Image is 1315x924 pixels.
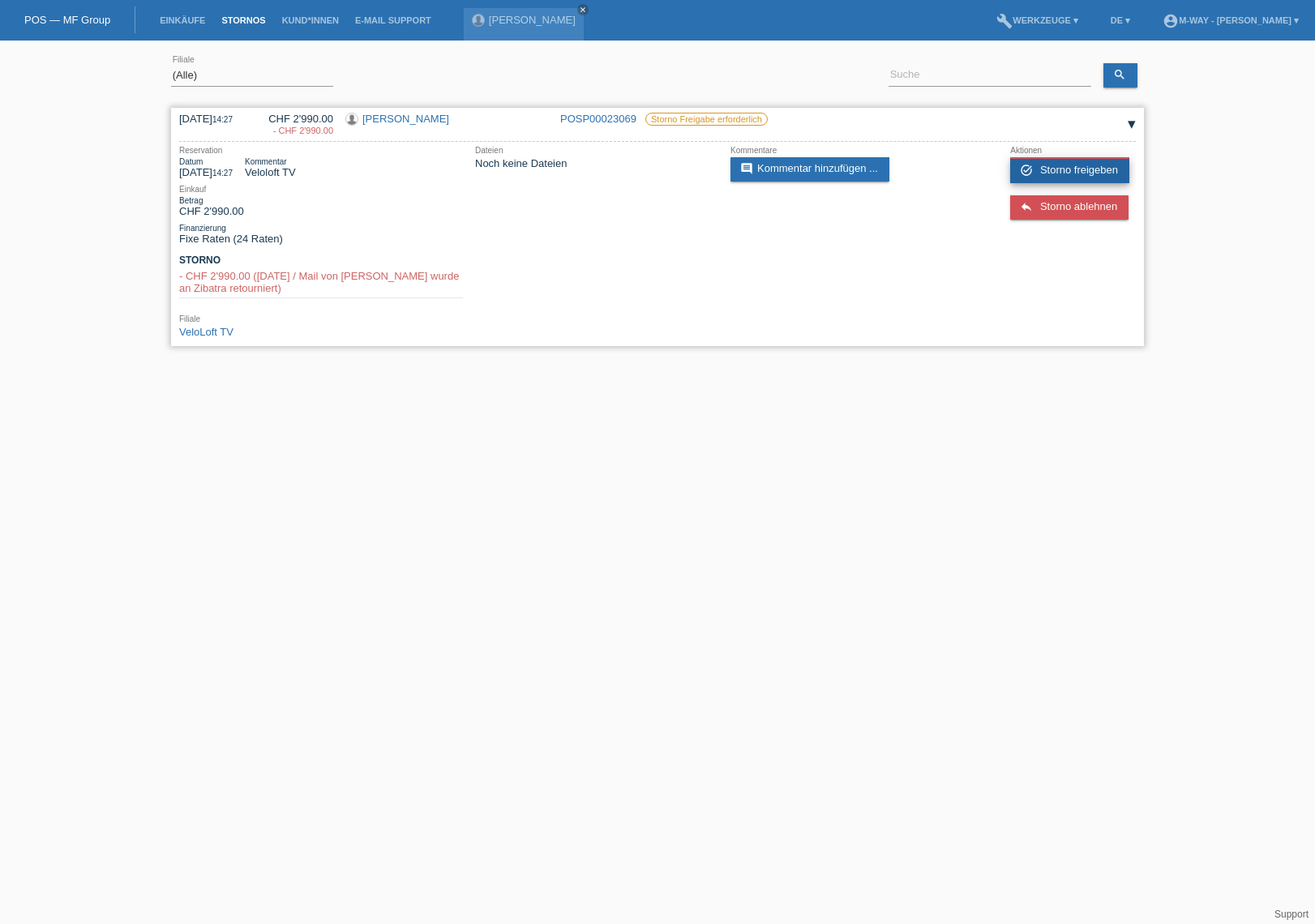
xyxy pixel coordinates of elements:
[475,157,718,169] div: Noch keine Dateien
[579,6,587,14] i: close
[212,115,233,124] span: 14:27
[256,126,333,135] div: 02.09.2025 / Mail von Vera das Velo wurde an Zibatra retourniert
[1103,15,1138,25] a: DE ▾
[179,314,463,323] div: Filiale
[179,326,233,338] a: VeloLoft TV
[1274,909,1309,920] a: Support
[179,196,244,205] div: Betrag
[1103,63,1137,88] a: search
[1010,157,1129,183] a: task_alt Storno freigeben
[245,157,296,178] div: Veloloft TV
[1120,113,1144,137] div: auf-/zuklappen
[1040,164,1118,176] span: Storno freigeben
[560,113,636,125] a: POSP00023069
[256,113,333,137] div: CHF 2'990.00
[347,15,439,25] a: E-Mail Support
[645,113,768,126] label: Storno Freigabe erforderlich
[1163,13,1179,29] i: account_circle
[1020,200,1033,213] i: reply
[179,157,233,166] div: Datum
[1154,15,1307,25] a: account_circlem-way - [PERSON_NAME] ▾
[179,224,463,233] div: Finanzierung
[179,146,463,155] div: Reservation
[213,15,273,25] a: Stornos
[996,13,1013,29] i: build
[740,162,753,175] i: comment
[1040,200,1117,212] span: Storno ablehnen
[988,15,1086,25] a: buildWerkzeuge ▾
[362,113,449,125] a: [PERSON_NAME]
[179,224,463,245] div: Fixe Raten (24 Raten)
[1113,68,1126,81] i: search
[577,4,589,15] a: close
[274,15,347,25] a: Kund*innen
[179,157,233,178] div: [DATE]
[179,185,463,194] div: Einkauf
[245,157,296,166] div: Kommentar
[1020,164,1033,177] i: task_alt
[179,113,244,125] div: [DATE]
[730,146,974,155] div: Kommentare
[475,146,718,155] div: Dateien
[730,157,889,182] a: commentKommentar hinzufügen ...
[179,196,244,217] div: CHF 2'990.00
[489,14,576,26] a: [PERSON_NAME]
[179,255,463,267] h3: Storno
[179,270,463,294] div: - CHF 2'990.00 ([DATE] / Mail von [PERSON_NAME] wurde an Zibatra retourniert)
[24,14,110,26] a: POS — MF Group
[1010,146,1136,155] div: Aktionen
[152,15,213,25] a: Einkäufe
[1010,195,1129,220] a: reply Storno ablehnen
[212,169,233,178] span: 14:27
